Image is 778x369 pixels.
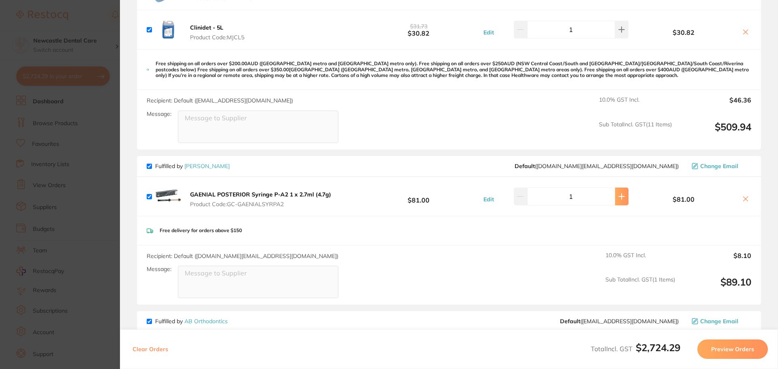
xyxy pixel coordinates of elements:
[190,24,223,31] b: Clinidet - 5L
[184,318,228,325] a: AB Orthodontics
[481,196,496,203] button: Edit
[515,162,535,170] b: Default
[410,23,427,30] span: $31.73
[190,34,244,41] span: Product Code: MJCL5
[689,162,751,170] button: Change Email
[190,191,331,198] b: GAENIAL POSTERIOR Syringe P-A2 1 x 2.7ml (4.7g)
[605,276,675,299] span: Sub Total Incl. GST ( 1 Items)
[605,252,675,270] span: 10.0 % GST Incl.
[700,163,738,169] span: Change Email
[700,318,738,324] span: Change Email
[515,163,679,169] span: customer.care@henryschein.com.au
[190,201,331,207] span: Product Code: GC-GAENIALSYRPA2
[130,339,171,359] button: Clear Orders
[184,162,230,170] a: [PERSON_NAME]
[689,318,751,325] button: Change Email
[156,61,751,78] p: Free shipping on all orders over $200.00AUD ([GEOGRAPHIC_DATA] metro and [GEOGRAPHIC_DATA] metro ...
[160,228,242,233] p: Free delivery for orders above $150
[678,121,751,143] output: $509.94
[147,111,171,117] label: Message:
[631,196,737,203] b: $81.00
[155,318,228,324] p: Fulfilled by
[147,266,171,273] label: Message:
[599,121,672,143] span: Sub Total Incl. GST ( 11 Items)
[599,96,672,114] span: 10.0 % GST Incl.
[147,97,293,104] span: Recipient: Default ( [EMAIL_ADDRESS][DOMAIN_NAME] )
[560,318,679,324] span: tahlia@ortho.com.au
[560,318,580,325] b: Default
[155,163,230,169] p: Fulfilled by
[697,339,768,359] button: Preview Orders
[155,183,181,209] img: MGM5b2xyeQ
[636,341,680,354] b: $2,724.29
[481,29,496,36] button: Edit
[678,96,751,114] output: $46.36
[682,252,751,270] output: $8.10
[358,22,479,37] b: $30.82
[358,189,479,204] b: $81.00
[147,252,338,260] span: Recipient: Default ( [DOMAIN_NAME][EMAIL_ADDRESS][DOMAIN_NAME] )
[682,276,751,299] output: $89.10
[155,17,181,43] img: dHdnd3luNQ
[188,24,247,41] button: Clinidet - 5L Product Code:MJCL5
[591,345,680,353] span: Total Incl. GST
[631,29,737,36] b: $30.82
[188,191,333,208] button: GAENIAL POSTERIOR Syringe P-A2 1 x 2.7ml (4.7g) Product Code:GC-GAENIALSYRPA2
